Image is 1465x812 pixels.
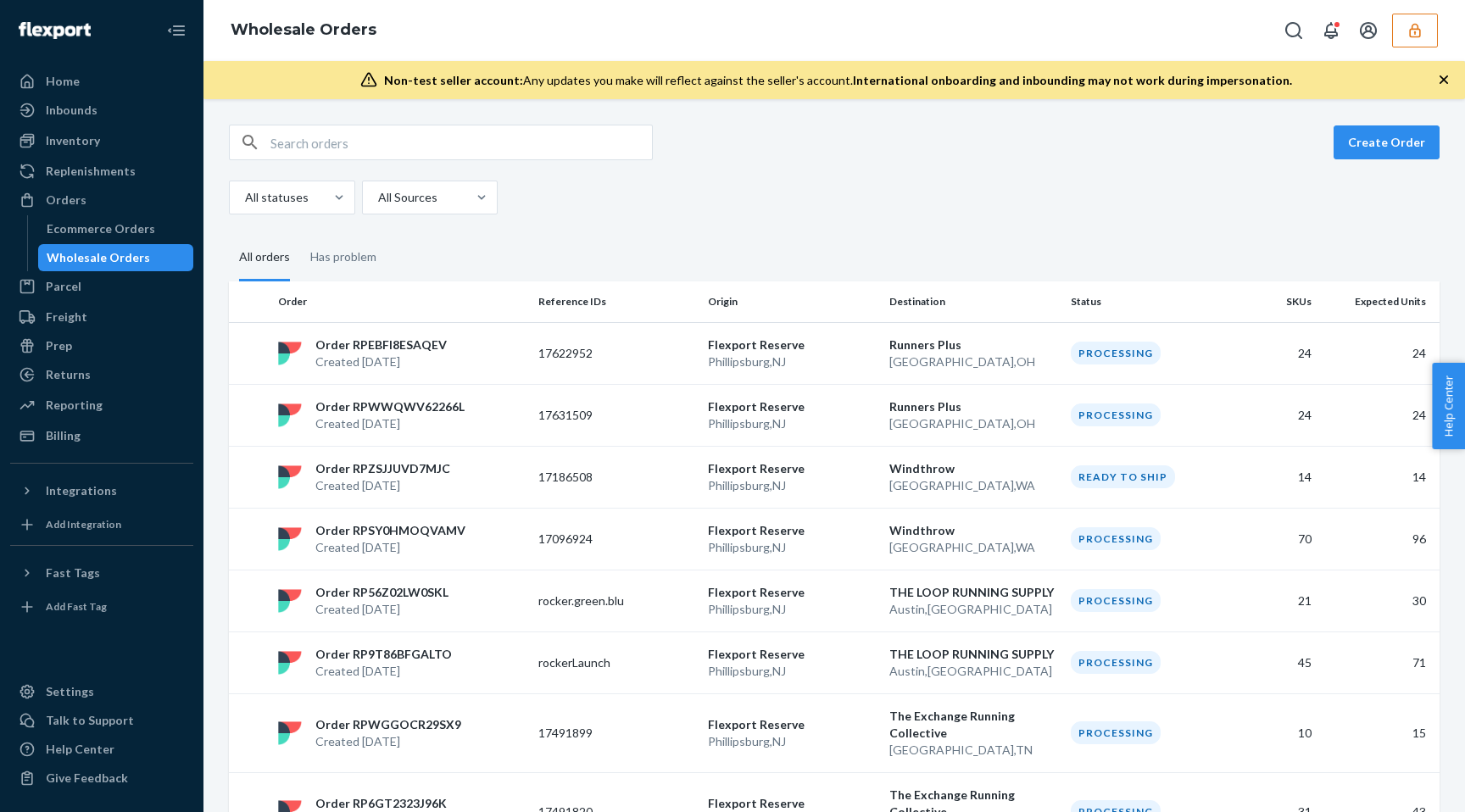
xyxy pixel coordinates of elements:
img: flexport logo [278,465,302,489]
p: Phillipsburg , NJ [708,733,876,750]
div: Talk to Support [46,712,134,729]
div: Fast Tags [46,565,100,581]
p: Flexport Reserve [708,716,876,733]
button: Integrations [10,477,193,504]
div: Returns [46,366,91,383]
td: 24 [1318,384,1440,446]
div: Add Fast Tag [46,599,107,614]
td: 24 [1234,384,1318,446]
p: Order RP9T86BFGALTO [315,646,452,663]
div: Parcel [46,278,81,295]
div: Processing [1071,342,1161,364]
span: International onboarding and inbounding may not work during impersonation. [853,73,1292,87]
td: 70 [1234,508,1318,570]
button: Close Navigation [159,14,193,47]
p: Runners Plus [889,336,1057,353]
button: Fast Tags [10,559,193,587]
p: Created [DATE] [315,733,461,750]
p: Created [DATE] [315,415,465,432]
p: Order RP6GT2323J96K [315,795,447,812]
div: Settings [46,683,94,700]
input: Search orders [270,125,652,159]
p: rocker.green.blu [538,592,674,609]
p: 17186508 [538,469,674,486]
p: Windthrow [889,460,1057,477]
p: Flexport Reserve [708,522,876,539]
th: Destination [883,281,1064,322]
td: 24 [1318,322,1440,384]
div: Processing [1071,651,1161,674]
p: Order RPWGGOCR29SX9 [315,716,461,733]
img: flexport logo [278,403,302,427]
input: All Sources [376,189,378,206]
button: Open account menu [1351,14,1385,47]
p: Phillipsburg , NJ [708,539,876,556]
div: Orders [46,192,86,209]
th: Expected Units [1318,281,1440,322]
td: 71 [1318,631,1440,693]
div: Add Integration [46,517,121,531]
td: 45 [1234,631,1318,693]
p: Phillipsburg , NJ [708,601,876,618]
div: Replenishments [46,163,136,180]
div: Home [46,73,80,90]
div: Ready to ship [1071,465,1175,488]
div: Inventory [46,132,100,149]
p: Order RPZSJJUVD7MJC [315,460,450,477]
a: Settings [10,678,193,705]
p: Phillipsburg , NJ [708,477,876,494]
button: Help Center [1432,363,1465,449]
a: Add Fast Tag [10,593,193,620]
p: Phillipsburg , NJ [708,415,876,432]
button: Open Search Box [1277,14,1311,47]
a: Home [10,68,193,95]
div: Ecommerce Orders [47,220,155,237]
p: Created [DATE] [315,353,447,370]
button: Talk to Support [10,707,193,734]
td: 15 [1318,693,1440,772]
p: Flexport Reserve [708,398,876,415]
a: Orders [10,186,193,214]
a: Wholesale Orders [231,20,376,39]
div: Wholesale Orders [47,249,150,266]
p: [GEOGRAPHIC_DATA] , OH [889,353,1057,370]
td: 24 [1234,322,1318,384]
p: Phillipsburg , NJ [708,663,876,680]
img: flexport logo [278,342,302,365]
p: THE LOOP RUNNING SUPPLY [889,646,1057,663]
p: Created [DATE] [315,601,448,618]
div: Billing [46,427,81,444]
th: Order [271,281,532,322]
p: Order RPSY0HMOQVAMV [315,522,465,539]
div: Processing [1071,589,1161,612]
div: Reporting [46,397,103,414]
p: 17491899 [538,725,674,742]
a: Replenishments [10,158,193,185]
p: THE LOOP RUNNING SUPPLY [889,584,1057,601]
p: [GEOGRAPHIC_DATA] , OH [889,415,1057,432]
img: flexport logo [278,589,302,613]
a: Add Integration [10,511,193,538]
a: Reporting [10,392,193,419]
p: Created [DATE] [315,539,465,556]
div: Has problem [310,235,376,279]
p: Runners Plus [889,398,1057,415]
th: SKUs [1234,281,1318,322]
a: Freight [10,303,193,331]
p: Flexport Reserve [708,646,876,663]
img: flexport logo [278,651,302,675]
p: Flexport Reserve [708,795,876,812]
p: Flexport Reserve [708,336,876,353]
p: Flexport Reserve [708,584,876,601]
a: Inventory [10,127,193,154]
p: Order RPEBFI8ESAQEV [315,336,447,353]
iframe: Opens a widget where you can chat to one of our agents [1355,761,1448,804]
div: Any updates you make will reflect against the seller's account. [384,72,1292,89]
button: Open notifications [1314,14,1348,47]
div: All orders [239,235,290,281]
div: Processing [1071,527,1161,550]
th: Reference IDs [532,281,701,322]
p: 17622952 [538,345,674,362]
p: [GEOGRAPHIC_DATA] , WA [889,539,1057,556]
